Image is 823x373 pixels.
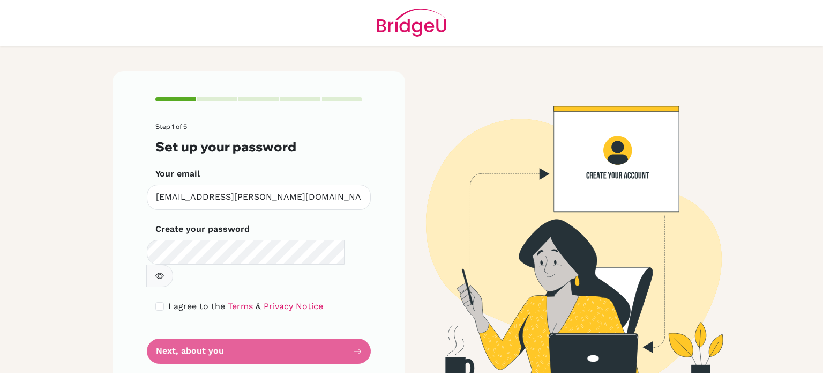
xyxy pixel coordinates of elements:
[168,301,225,311] span: I agree to the
[155,139,362,155] h3: Set up your password
[256,301,261,311] span: &
[155,223,250,236] label: Create your password
[147,185,371,210] input: Insert your email*
[155,167,200,180] label: Your email
[155,122,187,130] span: Step 1 of 5
[228,301,253,311] a: Terms
[264,301,323,311] a: Privacy Notice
